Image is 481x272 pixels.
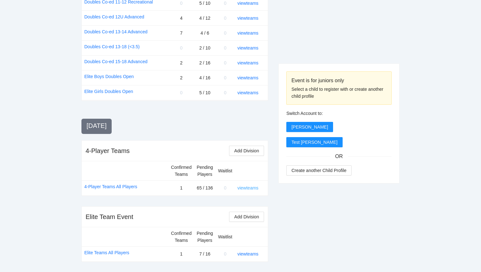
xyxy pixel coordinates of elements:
[84,43,140,50] a: Doubles Co-ed 13-18 (<3.5)
[169,10,194,25] td: 4
[224,75,227,80] span: 0
[180,45,183,50] span: 0
[237,90,258,95] a: view teams
[224,90,227,95] span: 0
[84,88,133,95] a: Elite Girls Doubles Open
[234,213,259,220] span: Add Division
[330,152,348,160] span: OR
[169,180,194,195] td: 1
[229,146,264,156] button: Add Division
[171,164,192,178] div: Confirmed Teams
[194,10,215,25] td: 4 / 12
[169,55,194,70] td: 2
[197,230,213,244] div: Pending Players
[286,165,352,176] button: Create another Child Profile
[286,122,333,132] button: [PERSON_NAME]
[218,233,233,240] div: Waitlist
[237,30,258,36] a: view teams
[237,16,258,21] a: view teams
[218,167,233,174] div: Waitlist
[84,73,134,80] a: Elite Boys Doubles Open
[237,45,258,50] a: view teams
[169,246,194,261] td: 1
[84,183,137,190] a: 4-Player Teams All Players
[86,212,133,221] div: Elite Team Event
[197,164,213,178] div: Pending Players
[180,1,183,6] span: 0
[84,28,147,35] a: Doubles Co-ed 13-14 Advanced
[169,70,194,85] td: 2
[286,137,343,147] button: Test [PERSON_NAME]
[169,25,194,40] td: 7
[224,60,227,65] span: 0
[229,212,264,222] button: Add Division
[291,76,387,84] div: Event is for juniors only
[291,167,346,174] span: Create another Child Profile
[194,180,215,195] td: 65 / 136
[237,185,258,190] a: view teams
[86,146,130,155] div: 4-Player Teams
[87,122,107,129] span: [DATE]
[194,70,215,85] td: 4 / 16
[171,230,192,244] div: Confirmed Teams
[291,123,328,130] span: [PERSON_NAME]
[291,139,338,146] span: Test [PERSON_NAME]
[234,147,259,154] span: Add Division
[194,55,215,70] td: 2 / 16
[286,110,392,117] div: Switch Account to:
[224,185,227,190] span: 0
[237,75,258,80] a: view teams
[237,251,258,256] a: view teams
[291,86,387,100] div: Select a child to register with or create another child profile
[224,251,227,256] span: 0
[84,249,129,256] a: Elite Teams All Players
[194,85,215,100] td: 5 / 10
[84,13,144,20] a: Doubles Co-ed 12U Advanced
[194,246,215,261] td: 7 / 16
[224,30,227,36] span: 0
[194,25,215,40] td: 4 / 6
[237,60,258,65] a: view teams
[237,1,258,6] a: view teams
[224,1,227,6] span: 0
[224,45,227,50] span: 0
[224,16,227,21] span: 0
[84,58,147,65] a: Doubles Co-ed 15-18 Advanced
[194,40,215,55] td: 2 / 10
[180,90,183,95] span: 0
